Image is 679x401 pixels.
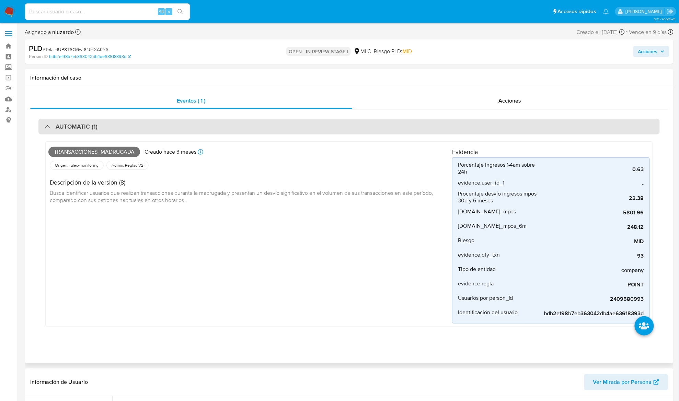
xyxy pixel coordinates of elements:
[177,97,205,105] span: Eventos ( 1 )
[354,48,371,55] div: MLC
[50,189,435,204] span: Busca identificar usuarios que realizan transacciones durante la madrugada y presentan un desvío ...
[286,47,351,56] p: OPEN - IN REVIEW STAGE I
[168,8,170,15] span: s
[29,54,48,60] b: Person ID
[625,8,664,15] p: nicolas.luzardo@mercadolibre.com
[29,43,43,54] b: PLD
[48,147,140,157] span: Transacciones_madrugada
[584,374,668,390] button: Ver Mirada por Persona
[43,46,108,53] span: # TelajHUP8TSO6wr8fJHXAKYA
[577,27,625,37] div: Creado el: [DATE]
[25,28,74,36] span: Asignado a
[593,374,652,390] span: Ver Mirada por Persona
[145,148,196,156] p: Creado hace 3 meses
[633,46,669,57] button: Acciones
[54,163,99,168] span: Origen: rules-monitoring
[667,8,674,15] a: Salir
[638,46,658,57] span: Acciones
[558,8,596,15] span: Accesos rápidos
[603,9,609,14] a: Notificaciones
[159,8,164,15] span: Alt
[499,97,521,105] span: Acciones
[25,7,190,16] input: Buscar usuario o caso...
[402,47,412,55] span: MID
[374,48,412,55] span: Riesgo PLD:
[56,123,97,130] h3: AUTOMATIC (1)
[111,163,144,168] span: Admin. Reglas V2
[629,28,667,36] span: Vence en 9 días
[51,28,74,36] b: nluzardo
[50,179,447,186] h4: Descripción de la versión (8)
[173,7,187,16] button: search-icon
[626,27,628,37] span: -
[38,119,660,134] div: AUTOMATIC (1)
[30,74,668,81] h1: Información del caso
[30,379,88,386] h1: Información de Usuario
[49,54,131,60] a: bdb2ef98b7eb363042db4ae63618393d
